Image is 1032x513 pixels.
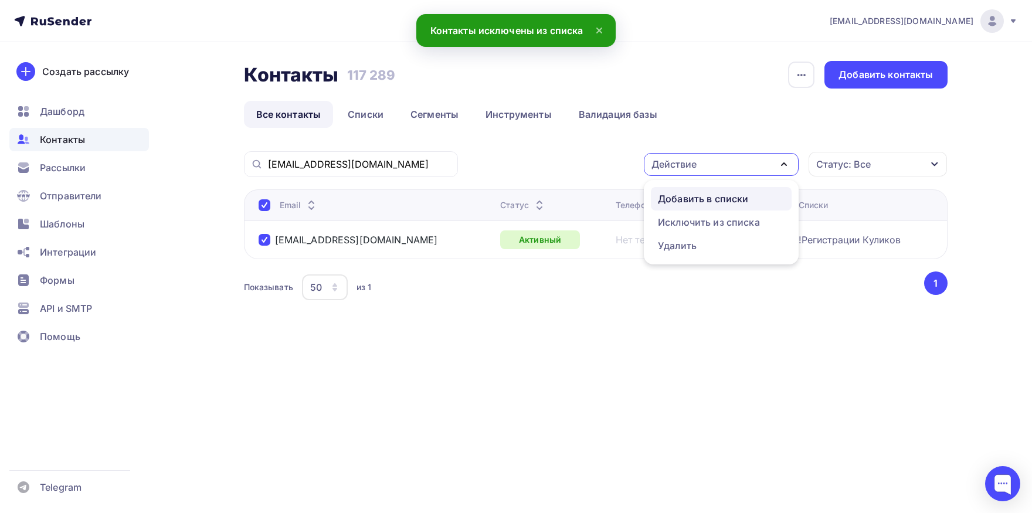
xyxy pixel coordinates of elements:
[830,9,1018,33] a: [EMAIL_ADDRESS][DOMAIN_NAME]
[644,180,799,264] ul: Действие
[500,230,580,249] a: Активный
[301,274,348,301] button: 50
[335,101,396,128] a: Списки
[808,151,948,177] button: Статус: Все
[398,101,471,128] a: Сегменты
[40,161,86,175] span: Рассылки
[244,101,334,128] a: Все контакты
[799,234,901,246] a: !Регистрации Куликов
[9,156,149,179] a: Рассылки
[310,280,322,294] div: 50
[658,239,697,253] div: Удалить
[9,269,149,292] a: Формы
[566,101,670,128] a: Валидация базы
[616,199,668,211] div: Телефон
[40,189,102,203] span: Отправители
[658,215,760,229] div: Исключить из списка
[922,271,948,295] ul: Pagination
[357,281,372,293] div: из 1
[40,245,96,259] span: Интеграции
[40,301,92,315] span: API и SMTP
[40,480,82,494] span: Telegram
[658,192,748,206] div: Добавить в списки
[42,64,129,79] div: Создать рассылку
[838,68,933,81] div: Добавить контакты
[40,329,80,344] span: Помощь
[644,153,799,176] button: Действие
[799,199,829,211] div: Списки
[275,234,438,246] a: [EMAIL_ADDRESS][DOMAIN_NAME]
[924,271,948,295] button: Go to page 1
[616,234,679,246] a: Нет телефона
[40,133,85,147] span: Контакты
[500,199,546,211] div: Статус
[830,15,973,27] span: [EMAIL_ADDRESS][DOMAIN_NAME]
[9,128,149,151] a: Контакты
[473,101,564,128] a: Инструменты
[40,273,74,287] span: Формы
[280,199,319,211] div: Email
[9,184,149,208] a: Отправители
[9,212,149,236] a: Шаблоны
[347,67,396,83] h3: 117 289
[244,63,339,87] h2: Контакты
[40,104,84,118] span: Дашборд
[268,158,451,171] input: Поиск
[40,217,84,231] span: Шаблоны
[9,100,149,123] a: Дашборд
[816,157,871,171] div: Статус: Все
[244,281,293,293] div: Показывать
[651,157,697,171] div: Действие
